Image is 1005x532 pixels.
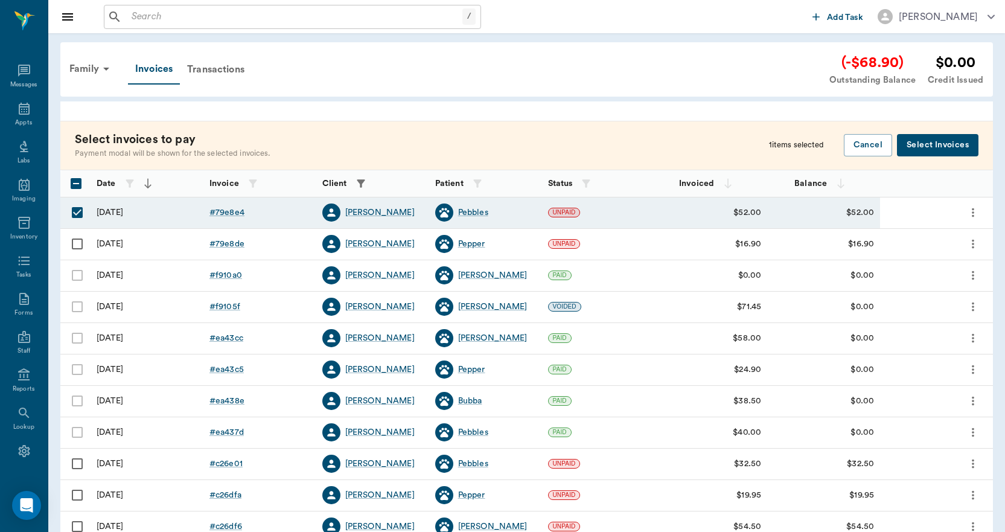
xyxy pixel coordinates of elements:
button: more [963,296,983,317]
a: [PERSON_NAME] [458,332,528,344]
div: $16.90 [735,238,761,250]
a: [PERSON_NAME] [345,269,415,281]
a: [PERSON_NAME] [345,301,415,313]
a: #ea43c5 [209,364,244,376]
div: $40.00 [733,426,761,438]
div: # c26e01 [209,458,243,470]
div: 07/28/25 [97,395,123,407]
span: VOIDED [549,303,581,311]
a: Pebbles [458,207,488,219]
div: # ea43cc [209,332,243,344]
a: #79e8e4 [209,207,244,219]
div: Imaging [12,194,36,204]
button: more [963,265,983,286]
a: [PERSON_NAME] [458,301,528,313]
button: more [963,391,983,411]
a: Pepper [458,364,485,376]
span: UNPAID [549,460,580,468]
div: # f910a0 [209,269,242,281]
span: UNPAID [549,240,580,248]
div: $0.00 [850,301,874,313]
div: # c26dfa [209,489,241,501]
span: UNPAID [549,208,580,217]
button: more [963,202,983,223]
div: # f9105f [209,301,240,313]
span: UNPAID [549,491,580,499]
button: more [963,422,983,443]
div: 08/01/25 [97,301,123,313]
div: [PERSON_NAME] [458,269,528,281]
a: #c26dfa [209,489,241,501]
button: more [963,234,983,254]
div: Pebbles [458,426,488,438]
div: $32.50 [734,458,761,470]
div: $52.00 [846,207,874,219]
button: Select Invoices [897,134,978,156]
div: Lookup [13,423,34,432]
a: [PERSON_NAME] [345,207,415,219]
strong: Balance [794,179,827,188]
div: Staff [18,347,30,356]
a: #f910a0 [209,269,242,281]
div: $0.00 [850,269,874,281]
strong: Client [322,179,347,188]
div: # 79e8e4 [209,207,244,219]
span: PAID [549,397,571,405]
div: (-$68.90) [829,52,916,74]
a: #ea437d [209,426,244,438]
div: Reports [13,385,35,394]
a: Transactions [180,55,252,84]
div: 07/28/25 [97,332,123,344]
button: Cancel [844,134,892,156]
a: [PERSON_NAME] [345,364,415,376]
div: 07/28/25 [97,364,123,376]
a: #f9105f [209,301,240,313]
div: Outstanding Balance [829,74,916,87]
a: [PERSON_NAME] [345,332,415,344]
div: $38.50 [733,395,761,407]
div: $32.50 [847,458,874,470]
div: [PERSON_NAME] [899,10,978,24]
span: UNPAID [549,522,580,531]
button: more [963,453,983,474]
div: $0.00 [928,52,983,74]
button: Close drawer [56,5,80,29]
div: # 79e8de [209,238,244,250]
button: [PERSON_NAME] [868,5,1004,28]
div: $19.95 [849,489,874,501]
p: Payment modal will be shown for the selected invoices. [75,148,365,159]
div: Credit Issued [928,74,983,87]
button: more [963,359,983,380]
span: PAID [549,365,571,374]
p: Select invoices to pay [75,131,509,149]
a: #c26e01 [209,458,243,470]
div: Forms [14,309,33,318]
div: Pebbles [458,458,488,470]
div: $0.00 [850,332,874,344]
div: # ea438e [209,395,244,407]
div: Messages [10,80,38,89]
div: 06/03/25 [97,458,123,470]
span: PAID [549,334,571,342]
a: [PERSON_NAME] [345,458,415,470]
a: Pepper [458,489,485,501]
button: more [963,328,983,348]
div: $0.00 [850,395,874,407]
div: Bubba [458,395,482,407]
a: Pepper [458,238,485,250]
strong: Invoiced [679,179,714,188]
a: Invoices [128,54,180,85]
strong: Invoice [209,179,239,188]
div: $19.95 [736,489,761,501]
input: Search [127,8,462,25]
a: [PERSON_NAME] [345,395,415,407]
